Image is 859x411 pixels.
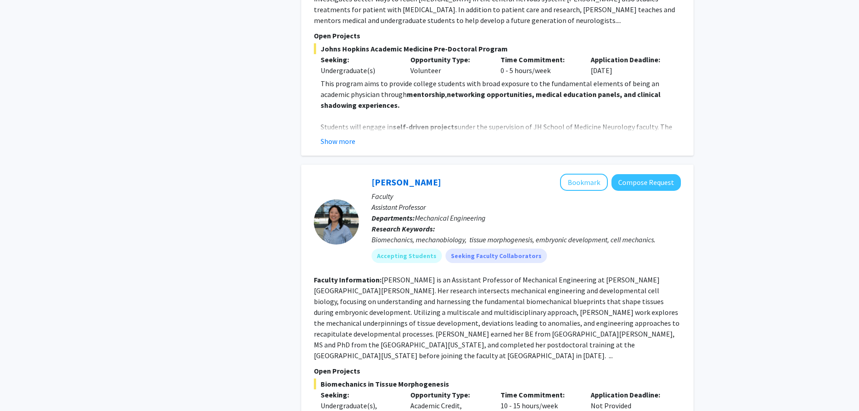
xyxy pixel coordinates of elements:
[372,176,441,188] a: [PERSON_NAME]
[372,202,681,212] p: Assistant Professor
[372,234,681,245] div: Biomechanics, mechanobiology, tissue morphogenesis, embryonic development, cell mechanics.
[591,54,667,65] p: Application Deadline:
[321,65,397,76] div: Undergraduate(s)
[611,174,681,191] button: Compose Request to Shinuo Weng
[321,136,355,147] button: Show more
[560,174,608,191] button: Add Shinuo Weng to Bookmarks
[314,275,680,360] fg-read-more: [PERSON_NAME] is an Assistant Professor of Mechanical Engineering at [PERSON_NAME][GEOGRAPHIC_DAT...
[407,90,445,99] strong: mentorship
[321,78,681,111] p: This program aims to provide college students with broad exposure to the fundamental elements of ...
[501,54,577,65] p: Time Commitment:
[410,389,487,400] p: Opportunity Type:
[7,370,38,404] iframe: Chat
[415,213,486,222] span: Mechanical Engineering
[393,122,458,131] strong: self-driven projects
[321,54,397,65] p: Seeking:
[501,389,577,400] p: Time Commitment:
[314,43,681,54] span: Johns Hopkins Academic Medicine Pre-Doctoral Program
[314,30,681,41] p: Open Projects
[321,389,397,400] p: Seeking:
[446,249,547,263] mat-chip: Seeking Faculty Collaborators
[314,379,681,389] span: Biomechanics in Tissue Morphogenesis
[314,365,681,376] p: Open Projects
[494,54,584,76] div: 0 - 5 hours/week
[372,249,442,263] mat-chip: Accepting Students
[372,213,415,222] b: Departments:
[410,54,487,65] p: Opportunity Type:
[321,121,681,154] p: Students will engage in under the supervision of JH School of Medicine Neurology faculty. The pro...
[314,275,381,284] b: Faculty Information:
[372,224,435,233] b: Research Keywords:
[404,54,494,76] div: Volunteer
[321,90,661,110] strong: networking opportunities, medical education panels, and clinical shadowing experiences.
[584,54,674,76] div: [DATE]
[372,191,681,202] p: Faculty
[591,389,667,400] p: Application Deadline:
